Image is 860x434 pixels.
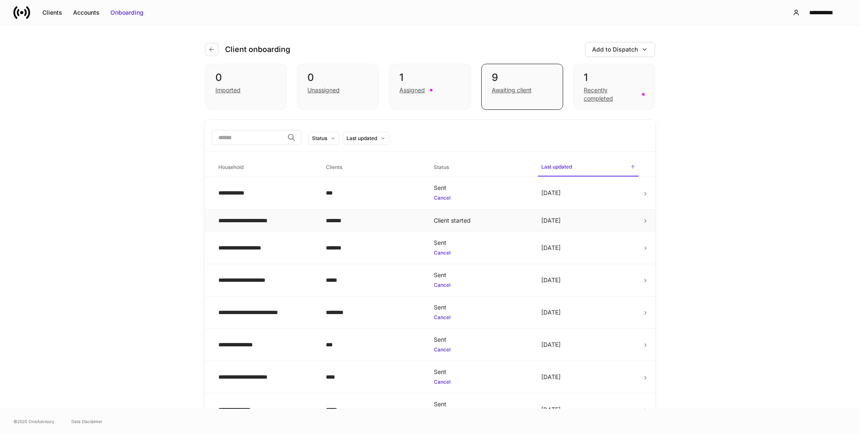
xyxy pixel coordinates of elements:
td: [DATE] [535,264,642,296]
button: Last updated [343,132,389,145]
button: Cancel [434,249,451,257]
div: Imported [215,86,241,94]
button: Cancel [434,346,451,354]
div: Assigned [399,86,425,94]
button: Cancel [434,313,451,322]
span: © 2025 OneAdvisory [13,418,55,425]
div: Sent [434,400,528,408]
button: Clients [37,6,68,19]
span: Clients [322,159,423,176]
div: 9 [492,71,553,84]
span: Household [215,159,316,176]
td: [DATE] [535,177,642,209]
div: 1 [399,71,460,84]
button: Cancel [434,281,451,289]
h6: Household [218,163,244,171]
button: Status [308,132,339,145]
h6: Clients [326,163,342,171]
div: Status [312,134,327,142]
span: Status [430,159,531,176]
div: Unassigned [307,86,340,94]
h6: Last updated [541,163,572,171]
div: Sent [434,271,528,279]
div: 0Unassigned [297,64,379,110]
h6: Status [434,163,449,171]
a: Data Disclaimer [71,418,102,425]
div: Sent [434,184,528,192]
div: 0 [215,71,276,84]
td: [DATE] [535,329,642,361]
div: 1Recently completed [573,64,655,110]
div: 0Imported [205,64,287,110]
div: Sent [434,368,528,376]
button: Add to Dispatch [585,42,655,57]
span: Last updated [538,159,639,177]
div: 1Assigned [389,64,471,110]
div: Onboarding [110,8,144,17]
div: Awaiting client [492,86,532,94]
td: [DATE] [535,361,642,393]
button: Accounts [68,6,105,19]
div: Recently completed [584,86,637,103]
button: Cancel [434,194,451,202]
td: Client started [427,209,535,231]
div: Sent [434,303,528,312]
div: 0 [307,71,368,84]
td: [DATE] [535,393,642,426]
div: Accounts [73,8,100,17]
div: Sent [434,239,528,247]
button: Cancel [434,378,451,386]
div: Add to Dispatch [592,45,638,54]
div: 1 [584,71,645,84]
h4: Client onboarding [225,44,290,55]
div: Sent [434,335,528,344]
div: 9Awaiting client [481,64,563,110]
td: [DATE] [535,231,642,264]
button: Onboarding [105,6,149,19]
td: [DATE] [535,296,642,328]
div: Last updated [346,134,377,142]
td: [DATE] [535,209,642,231]
div: Clients [42,8,62,17]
